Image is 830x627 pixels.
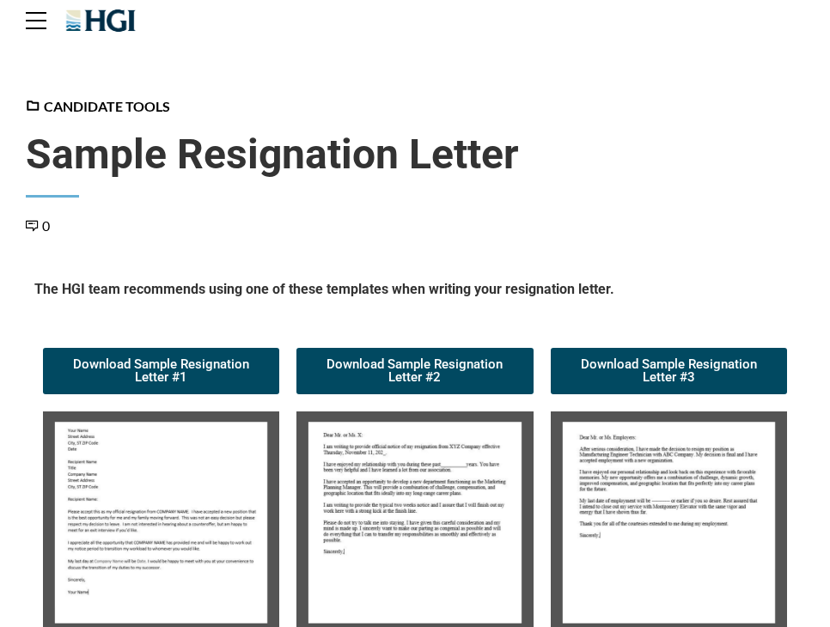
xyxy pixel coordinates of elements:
a: Download Sample Resignation Letter #3 [551,348,787,394]
span: Download Sample Resignation Letter #3 [571,358,766,384]
span: Download Sample Resignation Letter #1 [64,358,259,384]
a: Download Sample Resignation Letter #1 [43,348,279,394]
span: Download Sample Resignation Letter #2 [317,358,512,384]
h5: The HGI team recommends using one of these templates when writing your resignation letter. [34,280,796,305]
a: 0 [26,217,50,234]
span: Sample Resignation Letter [26,130,804,180]
a: Download Sample Resignation Letter #2 [296,348,533,394]
a: Candidate Tools [26,98,170,114]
